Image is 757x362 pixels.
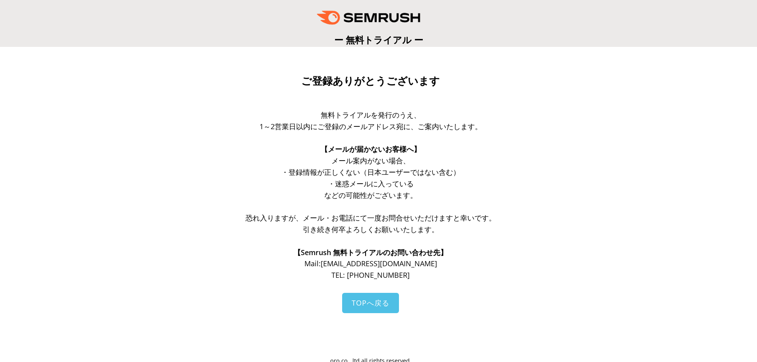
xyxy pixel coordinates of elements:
a: TOPへ戻る [342,293,399,313]
span: 引き続き何卒よろしくお願いいたします。 [303,225,439,234]
span: TOPへ戻る [352,298,389,308]
span: 【Semrush 無料トライアルのお問い合わせ先】 [294,248,447,257]
span: メール案内がない場合、 [331,156,410,165]
span: Mail: [EMAIL_ADDRESS][DOMAIN_NAME] [304,259,437,268]
span: ー 無料トライアル ー [334,33,423,46]
span: 1～2営業日以内にご登録のメールアドレス宛に、ご案内いたします。 [259,122,482,131]
span: 無料トライアルを発行のうえ、 [321,110,421,120]
span: ・迷惑メールに入っている [328,179,414,188]
span: ご登録ありがとうございます [301,75,440,87]
span: などの可能性がございます。 [324,190,417,200]
span: 【メールが届かないお客様へ】 [321,144,421,154]
span: ・登録情報が正しくない（日本ユーザーではない含む） [281,167,460,177]
span: TEL: [PHONE_NUMBER] [331,270,410,280]
span: 恐れ入りますが、メール・お電話にて一度お問合せいただけますと幸いです。 [246,213,496,223]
